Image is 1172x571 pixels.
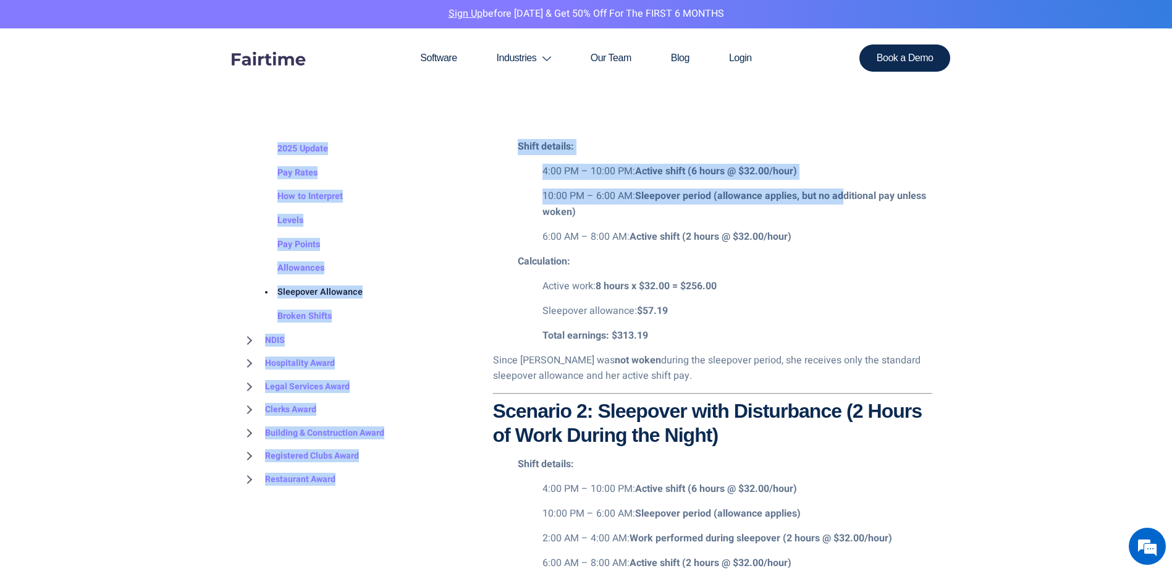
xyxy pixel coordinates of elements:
[651,28,709,88] a: Blog
[542,229,932,245] p: 6:00 AM – 8:00 AM:
[635,506,801,521] strong: Sleepover period (allowance applies)
[596,279,717,294] strong: 8 hours x $32.00 = $256.00
[877,53,934,63] span: Book a Demo
[449,6,483,21] a: Sign Up
[859,44,951,72] a: Book a Demo
[542,328,648,343] strong: Total earnings: $313.19
[253,233,320,257] a: Pay Points
[240,398,316,421] a: Clerks Award
[615,353,661,368] strong: not woken
[240,352,335,375] a: Hospitality Award
[542,164,932,180] p: 4:00 PM – 10:00 PM:
[518,254,570,269] strong: Calculation:
[477,28,571,88] a: Industries
[6,337,235,381] textarea: Type your message and hit 'Enter'
[253,257,324,281] a: Allowances
[709,28,772,88] a: Login
[635,164,797,179] strong: Active shift (6 hours @ $32.00/hour)
[203,6,232,36] div: Minimize live chat window
[253,209,303,233] a: Levels
[240,444,359,468] a: Registered Clubs Award
[542,279,932,295] p: Active work:
[240,329,285,352] a: NDIS
[542,188,926,219] strong: Sleepover period (allowance applies, but no additional pay unless woken)
[240,375,350,399] a: Legal Services Award
[630,556,791,570] strong: Active shift (2 hours @ $32.00/hour)
[240,64,474,491] div: BROWSE TOPICS
[571,28,651,88] a: Our Team
[400,28,476,88] a: Software
[518,139,574,154] strong: Shift details:
[240,468,335,491] a: Restaurant Award
[253,185,343,209] a: How to Interpret
[253,281,363,305] a: Sleepover Allowance
[253,161,318,185] a: Pay Rates
[518,457,574,472] strong: Shift details:
[72,156,171,281] span: We're online!
[542,531,932,547] p: 2:00 AM – 4:00 AM:
[630,531,892,546] strong: Work performed during sleepover (2 hours @ $32.00/hour)
[493,353,932,384] p: Since [PERSON_NAME] was during the sleepover period, she receives only the standard sleepover all...
[637,303,668,318] strong: $57.19
[542,303,932,319] p: Sleepover allowance:
[253,305,332,329] a: Broken Shifts
[493,400,922,446] strong: Scenario 2: Sleepover with Disturbance (2 Hours of Work During the Night)
[240,421,384,445] a: Building & Construction Award
[542,506,932,522] p: 10:00 PM – 6:00 AM:
[253,137,328,161] a: 2025 Update
[240,90,474,491] nav: BROWSE TOPICS
[542,188,932,220] p: 10:00 PM – 6:00 AM:
[542,481,932,497] p: 4:00 PM – 10:00 PM:
[64,69,208,85] div: Chat with us now
[9,6,1163,22] p: before [DATE] & Get 50% Off for the FIRST 6 MONTHS
[635,481,797,496] strong: Active shift (6 hours @ $32.00/hour)
[630,229,791,244] strong: Active shift (2 hours @ $32.00/hour)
